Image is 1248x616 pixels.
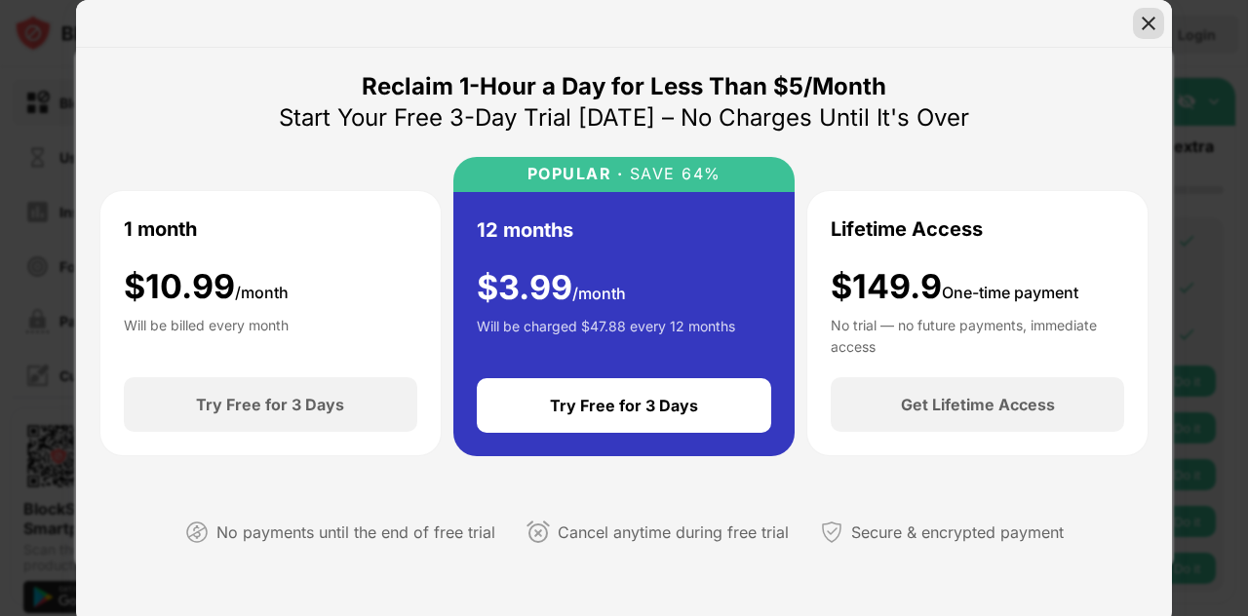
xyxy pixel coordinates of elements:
[572,284,626,303] span: /month
[558,519,789,547] div: Cancel anytime during free trial
[185,520,209,544] img: not-paying
[820,520,843,544] img: secured-payment
[477,316,735,355] div: Will be charged $47.88 every 12 months
[851,519,1064,547] div: Secure & encrypted payment
[550,396,698,415] div: Try Free for 3 Days
[124,315,289,354] div: Will be billed every month
[831,315,1124,354] div: No trial — no future payments, immediate access
[526,520,550,544] img: cancel-anytime
[831,214,983,244] div: Lifetime Access
[901,395,1055,414] div: Get Lifetime Access
[362,71,886,102] div: Reclaim 1-Hour a Day for Less Than $5/Month
[124,214,197,244] div: 1 month
[477,215,573,245] div: 12 months
[279,102,969,134] div: Start Your Free 3-Day Trial [DATE] – No Charges Until It's Over
[623,165,721,183] div: SAVE 64%
[196,395,344,414] div: Try Free for 3 Days
[216,519,495,547] div: No payments until the end of free trial
[527,165,624,183] div: POPULAR ·
[942,283,1078,302] span: One-time payment
[477,268,626,308] div: $ 3.99
[124,267,289,307] div: $ 10.99
[831,267,1078,307] div: $149.9
[235,283,289,302] span: /month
